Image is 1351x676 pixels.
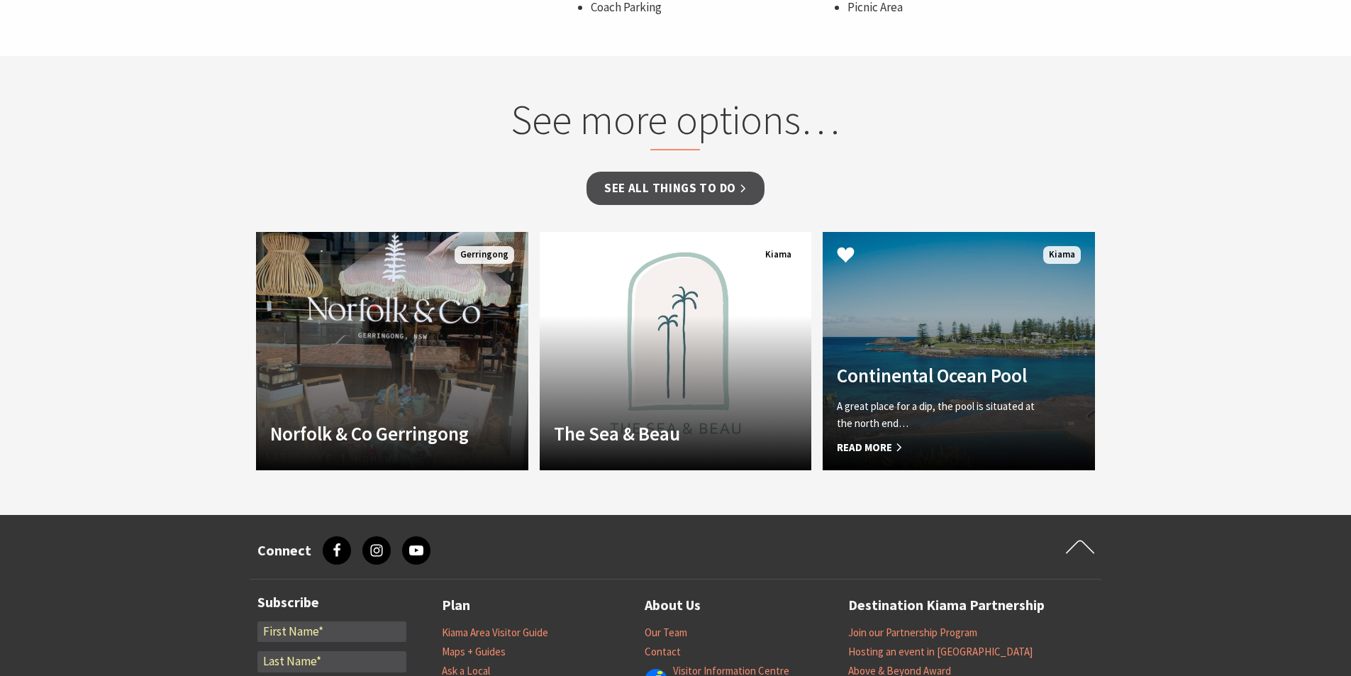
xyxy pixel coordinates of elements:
a: Another Image Used The Sea & Beau Kiama [540,232,812,470]
h4: Norfolk & Co Gerringong [270,422,473,445]
p: A great place for a dip, the pool is situated at the north end… [837,398,1040,432]
input: Last Name* [257,651,406,672]
a: Our Team [645,626,687,640]
a: Destination Kiama Partnership [848,594,1045,617]
h4: The Sea & Beau [554,422,757,445]
input: First Name* [257,621,406,643]
a: Plan [442,594,470,617]
h4: Continental Ocean Pool [837,364,1040,387]
a: About Us [645,594,701,617]
span: Gerringong [455,246,514,264]
span: Read More [837,439,1040,456]
h3: Subscribe [257,594,406,611]
h3: Connect [257,542,311,559]
h2: See more options… [405,95,946,150]
a: Contact [645,645,681,659]
a: Join our Partnership Program [848,626,977,640]
a: Continental Ocean Pool A great place for a dip, the pool is situated at the north end… Read More ... [823,232,1095,470]
a: Another Image Used Norfolk & Co Gerringong Gerringong [256,232,528,470]
span: Kiama [1043,246,1081,264]
a: Hosting an event in [GEOGRAPHIC_DATA] [848,645,1033,659]
a: Maps + Guides [442,645,506,659]
span: Kiama [760,246,797,264]
a: Kiama Area Visitor Guide [442,626,548,640]
button: Click to Favourite Continental Ocean Pool [823,232,869,280]
a: See all Things To Do [586,172,765,205]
